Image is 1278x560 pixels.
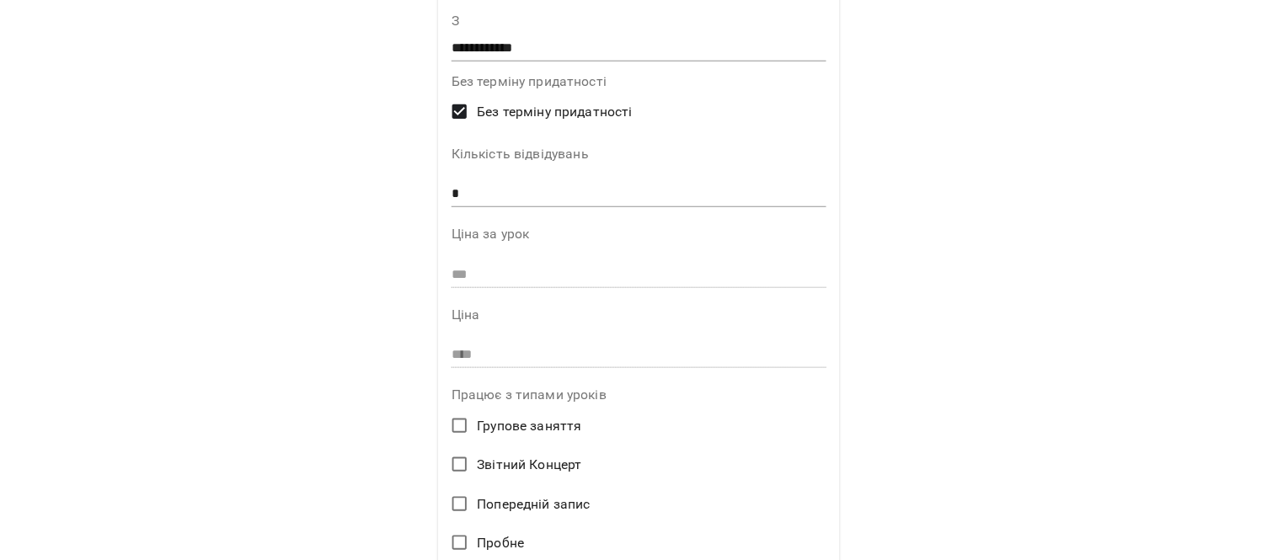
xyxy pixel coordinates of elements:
[477,455,581,475] span: Звітний Концерт
[452,75,826,88] label: Без терміну придатності
[477,416,581,436] span: Групове заняття
[477,533,524,553] span: Пробне
[452,147,826,161] label: Кількість відвідувань
[452,14,826,28] label: З
[452,308,826,322] label: Ціна
[477,494,590,515] span: Попередній запис
[477,102,632,122] span: Без терміну придатності
[452,227,826,241] label: Ціна за урок
[452,388,826,402] label: Працює з типами уроків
